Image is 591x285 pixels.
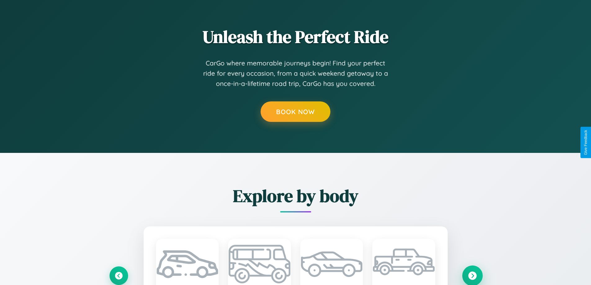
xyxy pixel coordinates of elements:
[261,101,330,122] button: Book Now
[110,184,482,208] h2: Explore by body
[584,130,588,155] div: Give Feedback
[203,58,389,89] p: CarGo where memorable journeys begin! Find your perfect ride for every occasion, from a quick wee...
[110,25,482,49] h2: Unleash the Perfect Ride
